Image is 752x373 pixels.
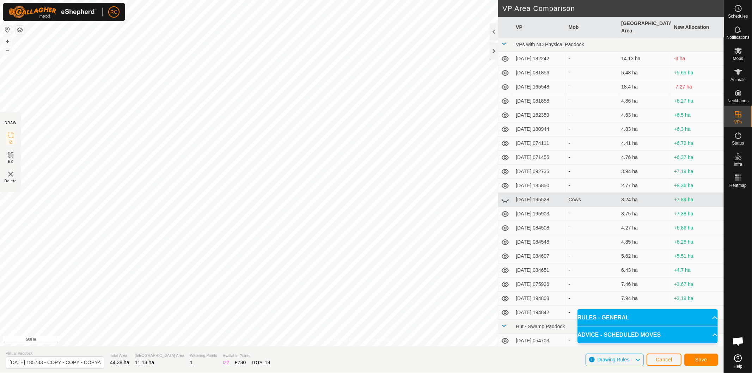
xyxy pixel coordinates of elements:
[577,313,629,322] span: RULES - GENERAL
[223,353,270,359] span: Available Points
[3,37,12,45] button: +
[569,309,616,316] div: -
[732,141,744,145] span: Status
[618,151,671,165] td: 4.76 ha
[734,162,742,166] span: Infra
[618,235,671,249] td: 4.85 ha
[727,35,750,39] span: Notifications
[513,179,565,193] td: [DATE] 185850
[618,207,671,221] td: 3.75 ha
[3,25,12,34] button: Reset Map
[6,170,15,178] img: VP
[190,360,193,365] span: 1
[513,165,565,179] td: [DATE] 092735
[569,168,616,175] div: -
[569,281,616,288] div: -
[671,165,724,179] td: +7.19 ha
[618,165,671,179] td: 3.94 ha
[569,238,616,246] div: -
[8,159,13,164] span: EZ
[671,80,724,94] td: -7.27 ha
[513,193,565,207] td: [DATE] 195528
[577,309,718,326] p-accordion-header: RULES - GENERAL
[618,66,671,80] td: 5.48 ha
[671,94,724,108] td: +6.27 ha
[671,193,724,207] td: +7.89 ha
[513,108,565,122] td: [DATE] 162359
[569,295,616,302] div: -
[110,360,129,365] span: 44.38 ha
[513,221,565,235] td: [DATE] 084508
[190,353,217,359] span: Watering Points
[618,80,671,94] td: 18.4 ha
[516,324,565,329] span: Hut - Swamp Paddock
[569,196,616,203] div: Cows
[618,292,671,306] td: 7.94 ha
[569,97,616,105] div: -
[671,207,724,221] td: +7.38 ha
[618,94,671,108] td: 4.86 ha
[671,179,724,193] td: +8.36 ha
[8,6,97,18] img: Gallagher Logo
[618,249,671,263] td: 5.62 ha
[569,252,616,260] div: -
[618,136,671,151] td: 4.41 ha
[16,26,24,34] button: Map Layers
[513,207,565,221] td: [DATE] 195903
[516,42,584,47] span: VPs with NO Physical Paddock
[671,136,724,151] td: +6.72 ha
[569,210,616,218] div: -
[671,17,724,38] th: New Allocation
[513,17,565,38] th: VP
[618,17,671,38] th: [GEOGRAPHIC_DATA] Area
[502,4,724,13] h2: VP Area Comparison
[695,357,707,362] span: Save
[135,360,154,365] span: 11.13 ha
[513,292,565,306] td: [DATE] 194808
[671,249,724,263] td: +5.51 ha
[235,359,246,366] div: EZ
[569,69,616,77] div: -
[265,360,270,365] span: 18
[671,66,724,80] td: +5.65 ha
[671,235,724,249] td: +6.28 ha
[618,277,671,292] td: 7.46 ha
[684,354,718,366] button: Save
[513,80,565,94] td: [DATE] 165548
[513,235,565,249] td: [DATE] 084548
[513,277,565,292] td: [DATE] 075936
[728,14,748,18] span: Schedules
[618,122,671,136] td: 4.83 ha
[671,52,724,66] td: -3 ha
[733,56,743,61] span: Mobs
[227,360,230,365] span: 2
[6,350,104,356] span: Virtual Paddock
[513,151,565,165] td: [DATE] 071455
[618,179,671,193] td: 2.77 ha
[5,120,17,126] div: DRAW
[671,277,724,292] td: +3.67 ha
[618,221,671,235] td: 4.27 ha
[618,263,671,277] td: 6.43 ha
[671,263,724,277] td: +4.7 ha
[569,140,616,147] div: -
[671,108,724,122] td: +6.5 ha
[513,334,565,348] td: [DATE] 054703
[3,46,12,55] button: –
[513,52,565,66] td: [DATE] 182242
[513,263,565,277] td: [DATE] 084651
[656,357,672,362] span: Cancel
[724,351,752,371] a: Help
[671,151,724,165] td: +6.37 ha
[728,331,749,352] div: Open chat
[110,353,129,359] span: Total Area
[730,78,746,82] span: Animals
[513,122,565,136] td: [DATE] 180944
[734,120,742,124] span: VPs
[5,178,17,184] span: Delete
[569,154,616,161] div: -
[671,221,724,235] td: +6.86 ha
[110,8,117,16] span: RC
[334,337,360,343] a: Privacy Policy
[223,359,229,366] div: IZ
